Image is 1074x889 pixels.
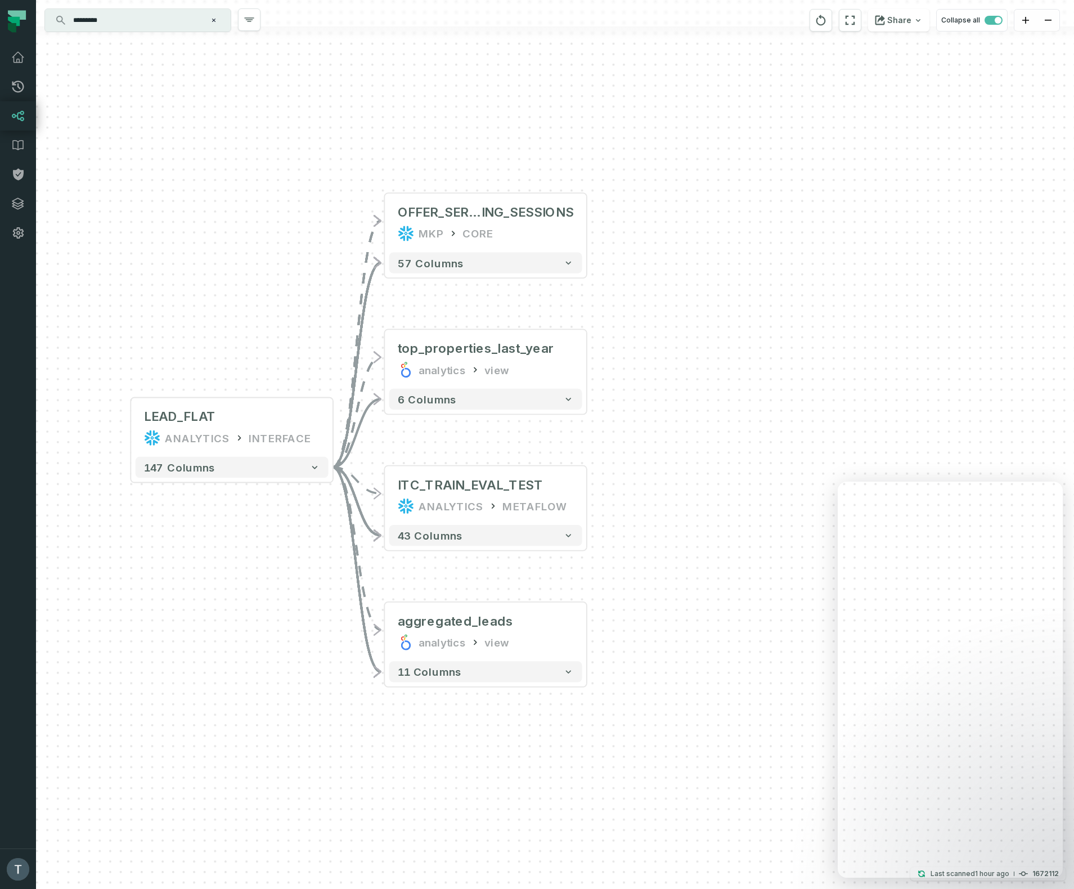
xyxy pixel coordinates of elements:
g: Edge from 858bc0567a8826fbde70f9a608e408e1 to 8b3d018a2e32a3a69eca91526bc0f5b9 [332,221,381,468]
span: 57 columns [398,257,464,269]
div: analytics [419,361,466,378]
div: LEAD_FLAT [144,408,217,425]
img: avatar of Taher Hekmatfar [7,858,29,881]
button: Clear search query [208,15,219,26]
g: Edge from 858bc0567a8826fbde70f9a608e408e1 to ab3603c8496cd35da08700024e50350f [332,467,381,630]
div: ITC_TRAIN_EVAL_TEST [398,477,543,493]
div: top_properties_last_year [398,340,554,357]
div: OFFER_SERVED_BOOKING_SESSIONS [398,204,574,221]
g: Edge from 858bc0567a8826fbde70f9a608e408e1 to 5153c570d9016f59911a0a0d1e86b164 [332,467,381,493]
span: ING_SESSIONS [482,204,574,221]
div: aggregated_leads [398,613,513,630]
span: OFFER_SERVED_BOOK [398,204,482,221]
span: 147 columns [144,461,215,473]
span: 6 columns [398,393,456,405]
span: 43 columns [398,529,463,541]
div: CORE [462,225,493,242]
button: zoom in [1014,10,1037,32]
div: ANALYTICS [419,498,484,515]
button: Share [868,9,929,32]
span: 11 columns [398,666,462,678]
div: view [484,361,509,378]
div: INTERFACE [249,429,311,446]
div: METAFLOW [502,498,567,515]
iframe: Intercom live chat [838,482,1063,878]
button: zoom out [1037,10,1059,32]
div: analytics [419,634,466,651]
div: MKP [419,225,444,242]
div: ANALYTICS [165,429,230,446]
div: view [484,634,509,651]
button: Collapse all [936,9,1008,32]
